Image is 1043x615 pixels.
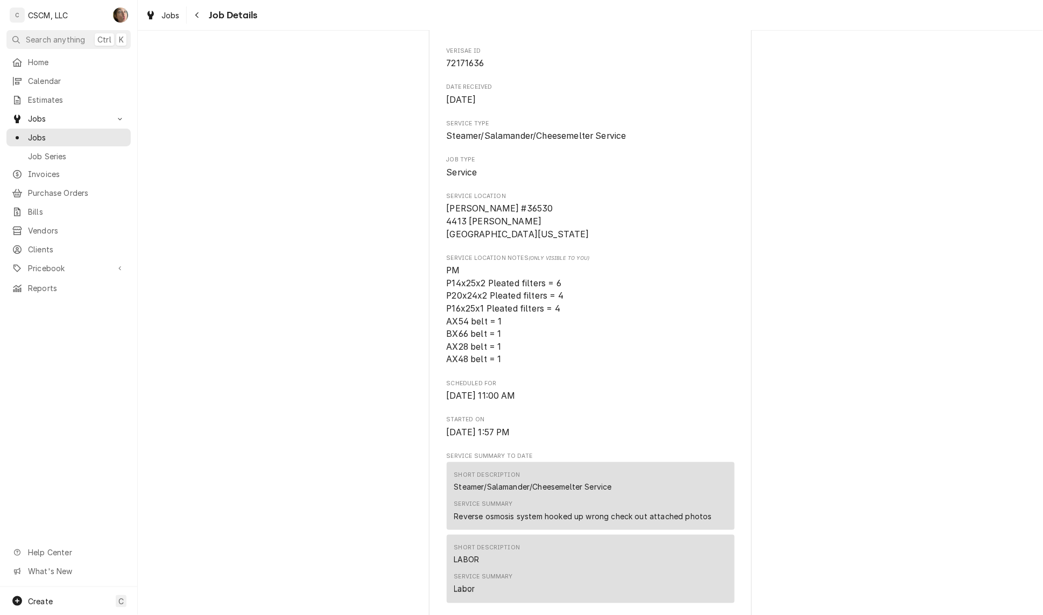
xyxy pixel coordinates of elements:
div: Service Summary [454,572,513,581]
a: Go to Jobs [6,110,131,128]
div: Verisae ID [447,47,735,70]
button: Navigate back [189,6,206,24]
a: Jobs [6,129,131,146]
div: Started On [447,415,735,439]
span: Started On [447,426,735,439]
span: Bills [28,206,125,217]
span: Invoices [28,168,125,180]
span: (Only Visible to You) [528,255,589,261]
a: Calendar [6,72,131,90]
span: Jobs [28,113,109,124]
span: Job Type [447,155,735,164]
span: [PERSON_NAME] #36530 4413 [PERSON_NAME] [GEOGRAPHIC_DATA][US_STATE] [447,203,589,239]
a: Vendors [6,222,131,239]
span: Verisae ID [447,57,735,70]
a: Bills [6,203,131,221]
span: Service Type [447,130,735,143]
span: Jobs [28,132,125,143]
div: [object Object] [447,254,735,366]
div: CSCM, LLC [28,10,68,21]
span: Job Series [28,151,125,162]
div: Short Description [454,471,520,479]
span: Started On [447,415,735,424]
div: Service Type [447,119,735,143]
span: Create [28,597,53,606]
a: Clients [6,241,131,258]
span: Calendar [28,75,125,87]
a: Invoices [6,165,131,183]
span: Service Summary To Date [447,452,735,461]
span: Scheduled For [447,379,735,388]
div: Reverse osmosis system hooked up wrong check out attached photos [454,511,712,522]
a: Go to What's New [6,562,131,580]
div: Service Summary [447,462,735,607]
span: Service [447,167,477,178]
div: Job Type [447,155,735,179]
a: Estimates [6,91,131,109]
a: Job Series [6,147,131,165]
span: Ctrl [97,34,111,45]
div: Service Location [447,192,735,241]
span: K [119,34,124,45]
a: Reports [6,279,131,297]
div: Serra Heyen's Avatar [113,8,128,23]
span: Scheduled For [447,390,735,402]
div: Labor [454,583,475,595]
span: 72171636 [447,58,484,68]
span: Verisae ID [447,47,735,55]
span: Estimates [28,94,125,105]
div: Steamer/Salamander/Cheesemelter Service [454,481,612,492]
span: Job Type [447,166,735,179]
a: Go to Help Center [6,543,131,561]
span: Search anything [26,34,85,45]
div: Date Received [447,83,735,106]
span: [DATE] 1:57 PM [447,427,510,437]
span: C [118,596,124,607]
span: Service Location [447,192,735,201]
span: [object Object] [447,264,735,366]
span: Jobs [161,10,180,21]
span: Service Location Notes [447,254,735,263]
span: What's New [28,565,124,577]
span: Service Type [447,119,735,128]
span: Date Received [447,94,735,107]
a: Go to Pricebook [6,259,131,277]
span: Purchase Orders [28,187,125,199]
div: Scheduled For [447,379,735,402]
a: Purchase Orders [6,184,131,202]
div: Service Summary [454,500,513,508]
span: Clients [28,244,125,255]
div: Short Description [454,543,520,552]
span: [DATE] [447,95,476,105]
span: Help Center [28,547,124,558]
a: Home [6,53,131,71]
span: Home [28,56,125,68]
span: Job Details [206,8,258,23]
button: Search anythingCtrlK [6,30,131,49]
div: C [10,8,25,23]
span: PM P14x25x2 Pleated filters = 6 P20x24x2 Pleated filters = 4 P16x25x1 Pleated filters = 4 AX54 be... [447,265,563,364]
span: Vendors [28,225,125,236]
span: Service Location [447,202,735,241]
span: JOB-2383 [447,22,488,32]
div: SH [113,8,128,23]
a: Jobs [141,6,184,24]
span: Date Received [447,83,735,91]
div: LABOR [454,554,480,565]
span: Reports [28,282,125,294]
span: Pricebook [28,263,109,274]
div: Service Summary To Date [447,452,735,608]
span: Steamer/Salamander/Cheesemelter Service [447,131,626,141]
span: [DATE] 11:00 AM [447,391,516,401]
